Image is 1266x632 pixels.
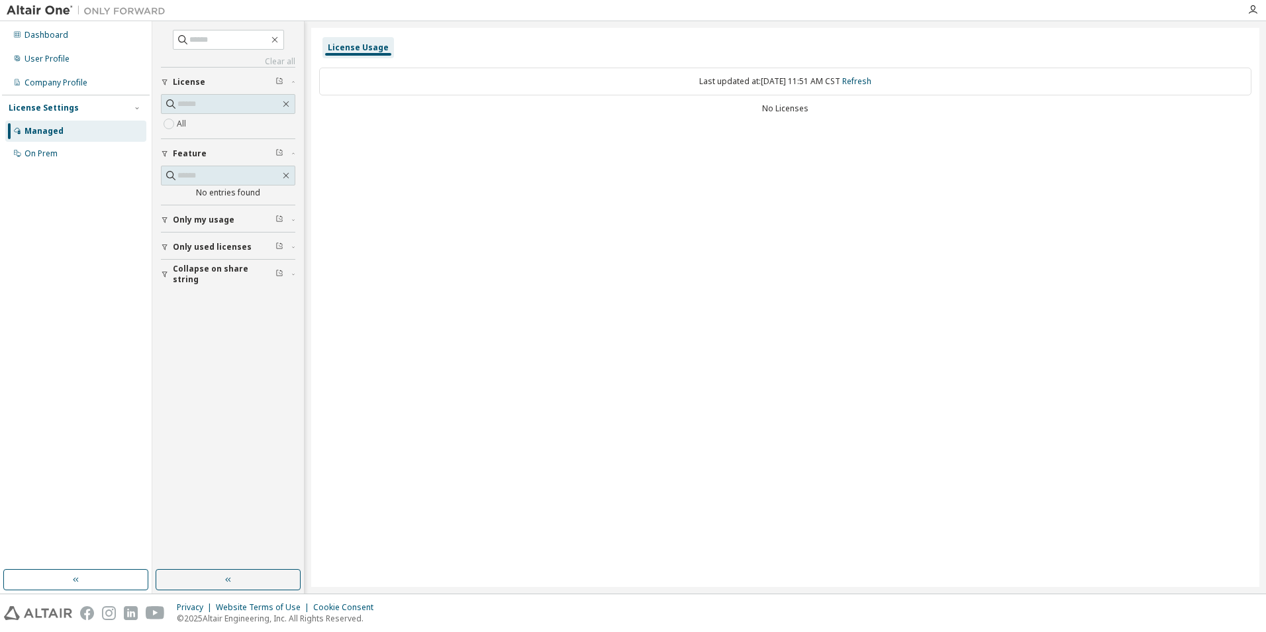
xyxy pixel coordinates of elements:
[4,606,72,620] img: altair_logo.svg
[173,148,207,159] span: Feature
[275,77,283,87] span: Clear filter
[275,242,283,252] span: Clear filter
[24,126,64,136] div: Managed
[319,103,1251,114] div: No Licenses
[161,187,295,198] div: No entries found
[24,148,58,159] div: On Prem
[275,148,283,159] span: Clear filter
[124,606,138,620] img: linkedin.svg
[161,56,295,67] a: Clear all
[24,30,68,40] div: Dashboard
[161,205,295,235] button: Only my usage
[177,613,381,624] p: © 2025 Altair Engineering, Inc. All Rights Reserved.
[9,103,79,113] div: License Settings
[146,606,165,620] img: youtube.svg
[24,78,87,88] div: Company Profile
[173,264,275,285] span: Collapse on share string
[319,68,1251,95] div: Last updated at: [DATE] 11:51 AM CST
[842,76,871,87] a: Refresh
[161,233,295,262] button: Only used licenses
[313,602,381,613] div: Cookie Consent
[177,602,216,613] div: Privacy
[161,68,295,97] button: License
[161,260,295,289] button: Collapse on share string
[7,4,172,17] img: Altair One
[328,42,389,53] div: License Usage
[177,116,189,132] label: All
[102,606,116,620] img: instagram.svg
[216,602,313,613] div: Website Terms of Use
[173,215,234,225] span: Only my usage
[80,606,94,620] img: facebook.svg
[24,54,70,64] div: User Profile
[173,242,252,252] span: Only used licenses
[275,269,283,280] span: Clear filter
[173,77,205,87] span: License
[161,139,295,168] button: Feature
[275,215,283,225] span: Clear filter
